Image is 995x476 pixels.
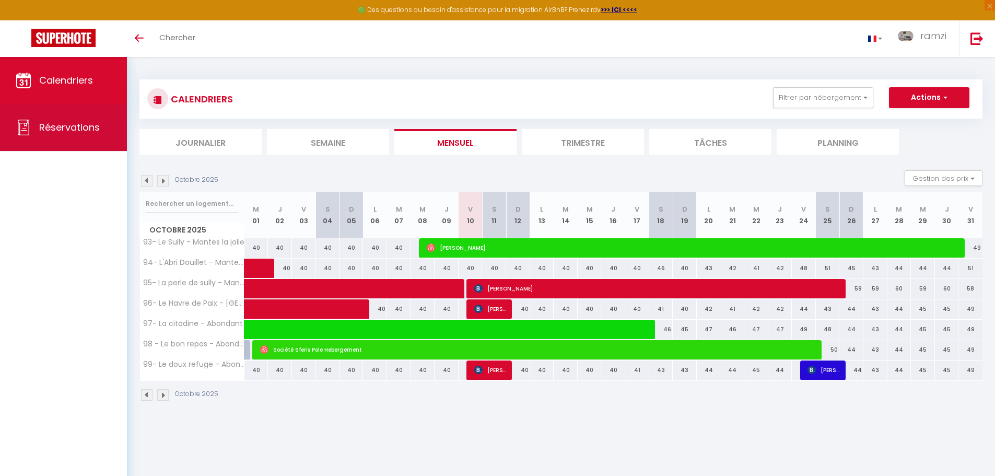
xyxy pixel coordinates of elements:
span: [PERSON_NAME] [474,278,842,298]
div: 44 [839,361,863,380]
abbr: S [659,204,663,214]
a: Chercher [151,20,203,57]
div: 40 [601,299,625,319]
div: 40 [506,361,530,380]
span: [PERSON_NAME] [807,360,839,380]
div: 58 [958,279,982,298]
div: 44 [768,361,792,380]
abbr: M [753,204,759,214]
a: >>> ICI <<<< [601,5,637,14]
div: 42 [768,259,792,278]
div: 40 [315,259,340,278]
span: 96- Le Havre de Paix - [GEOGRAPHIC_DATA] [142,299,246,307]
div: 41 [625,361,649,380]
div: 49 [958,299,982,319]
div: 40 [315,238,340,258]
div: 40 [411,299,435,319]
div: 59 [839,279,863,298]
div: 47 [697,320,721,339]
abbr: M [587,204,593,214]
button: Gestion des prix [905,170,982,186]
div: 43 [863,299,887,319]
abbr: J [444,204,449,214]
h3: CALENDRIERS [168,87,233,111]
abbr: L [540,204,543,214]
span: 97- La citadine - Abondant [142,320,243,328]
abbr: M [253,204,259,214]
abbr: D [516,204,521,214]
span: Société Sferis Pole Hebergement [260,340,821,359]
th: 01 [244,192,268,238]
abbr: J [778,204,782,214]
abbr: M [729,204,735,214]
th: 27 [863,192,887,238]
th: 11 [482,192,506,238]
div: 49 [958,238,982,258]
div: 42 [697,299,721,319]
abbr: D [349,204,354,214]
abbr: M [563,204,569,214]
div: 40 [387,361,411,380]
p: Octobre 2025 [175,389,218,399]
span: ramzi [920,29,946,42]
div: 40 [340,238,364,258]
div: 46 [649,259,673,278]
abbr: L [874,204,877,214]
div: 41 [744,259,768,278]
div: 40 [363,238,387,258]
span: Calendriers [39,74,93,87]
img: Super Booking [31,29,96,47]
li: Journalier [139,129,262,155]
div: 45 [935,361,959,380]
div: 51 [816,259,840,278]
div: 44 [887,299,911,319]
span: 95- La perle de sully - Mantes la jolie [142,279,246,287]
img: logout [970,32,984,45]
p: Octobre 2025 [175,175,218,185]
th: 19 [673,192,697,238]
div: 43 [697,259,721,278]
abbr: J [611,204,615,214]
li: Planning [777,129,899,155]
div: 46 [720,320,744,339]
abbr: V [635,204,639,214]
div: 44 [887,259,911,278]
li: Mensuel [394,129,517,155]
abbr: J [278,204,282,214]
div: 43 [816,299,840,319]
abbr: J [945,204,949,214]
div: 49 [958,340,982,359]
div: 44 [887,361,911,380]
div: 41 [720,299,744,319]
div: 44 [792,299,816,319]
div: 40 [482,259,506,278]
div: 40 [435,361,459,380]
th: 07 [387,192,411,238]
div: 40 [435,299,459,319]
abbr: M [920,204,926,214]
div: 43 [863,320,887,339]
div: 43 [649,361,673,380]
div: 40 [387,299,411,319]
span: 94- L'Abri Douillet - Mantes la jolie [142,259,246,266]
div: 40 [315,361,340,380]
div: 40 [411,259,435,278]
button: Actions [889,87,969,108]
abbr: L [707,204,710,214]
div: 45 [935,320,959,339]
span: [PERSON_NAME] [427,238,963,258]
th: 22 [744,192,768,238]
div: 59 [863,279,887,298]
div: 44 [887,340,911,359]
span: [PERSON_NAME] [PERSON_NAME] [474,360,506,380]
div: 40 [530,361,554,380]
div: 40 [673,299,697,319]
div: 40 [340,361,364,380]
abbr: D [849,204,854,214]
th: 13 [530,192,554,238]
abbr: V [468,204,473,214]
div: 41 [649,299,673,319]
div: 44 [720,361,744,380]
div: 40 [530,299,554,319]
